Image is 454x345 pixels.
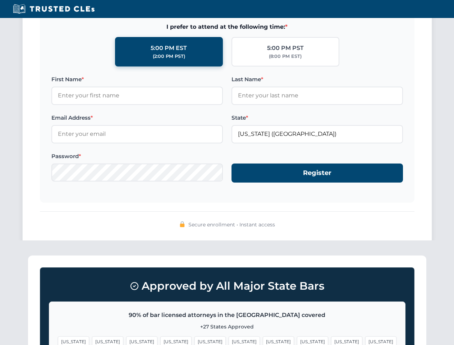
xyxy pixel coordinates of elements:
[231,87,403,105] input: Enter your last name
[51,125,223,143] input: Enter your email
[231,125,403,143] input: Florida (FL)
[179,221,185,227] img: 🔒
[51,75,223,84] label: First Name
[51,22,403,32] span: I prefer to attend at the following time:
[58,310,396,320] p: 90% of bar licensed attorneys in the [GEOGRAPHIC_DATA] covered
[267,43,304,53] div: 5:00 PM PST
[51,114,223,122] label: Email Address
[51,152,223,161] label: Password
[58,323,396,331] p: +27 States Approved
[231,114,403,122] label: State
[231,164,403,183] button: Register
[153,53,185,60] div: (2:00 PM PST)
[231,75,403,84] label: Last Name
[49,276,405,296] h3: Approved by All Major State Bars
[269,53,302,60] div: (8:00 PM EST)
[51,87,223,105] input: Enter your first name
[188,221,275,229] span: Secure enrollment • Instant access
[151,43,187,53] div: 5:00 PM EST
[11,4,97,14] img: Trusted CLEs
